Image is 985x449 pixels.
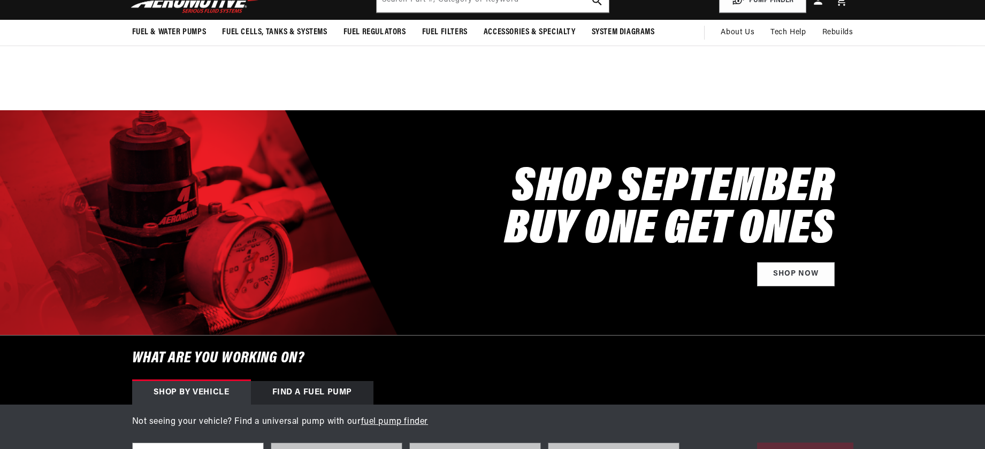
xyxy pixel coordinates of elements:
[222,27,327,38] span: Fuel Cells, Tanks & Systems
[592,27,655,38] span: System Diagrams
[762,20,814,45] summary: Tech Help
[422,27,468,38] span: Fuel Filters
[335,20,414,45] summary: Fuel Regulators
[214,20,335,45] summary: Fuel Cells, Tanks & Systems
[584,20,663,45] summary: System Diagrams
[343,27,406,38] span: Fuel Regulators
[251,381,374,405] div: Find a Fuel Pump
[721,28,754,36] span: About Us
[476,20,584,45] summary: Accessories & Specialty
[770,27,806,39] span: Tech Help
[414,20,476,45] summary: Fuel Filters
[132,415,853,429] p: Not seeing your vehicle? Find a universal pump with our
[124,20,215,45] summary: Fuel & Water Pumps
[713,20,762,45] a: About Us
[822,27,853,39] span: Rebuilds
[505,168,835,252] h2: SHOP SEPTEMBER BUY ONE GET ONES
[105,336,880,381] h6: What are you working on?
[814,20,861,45] summary: Rebuilds
[132,27,207,38] span: Fuel & Water Pumps
[132,381,251,405] div: Shop by vehicle
[757,262,835,286] a: Shop Now
[361,417,429,426] a: fuel pump finder
[484,27,576,38] span: Accessories & Specialty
